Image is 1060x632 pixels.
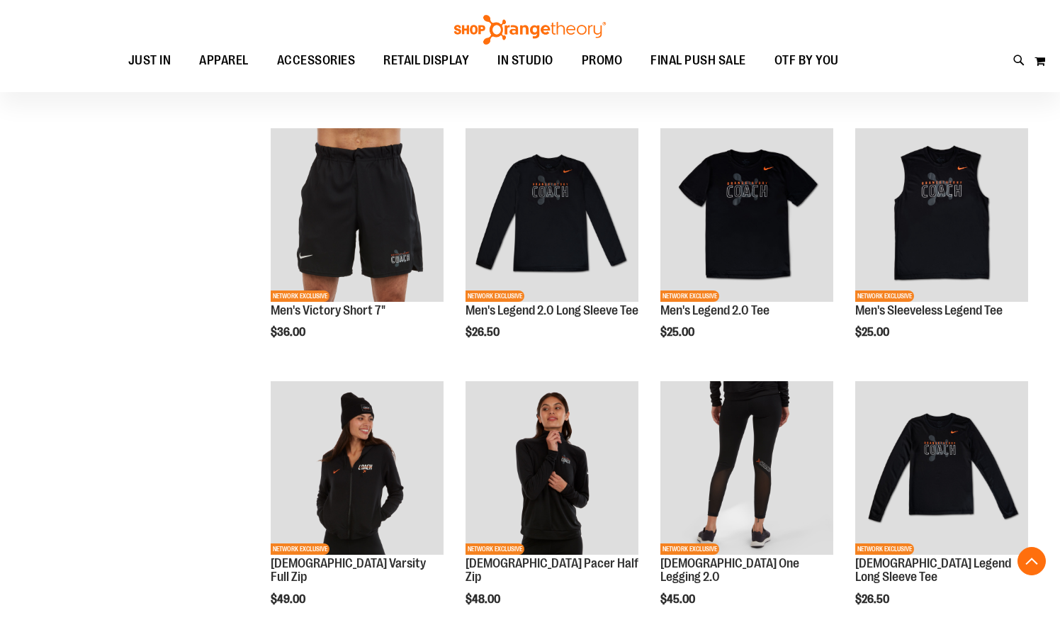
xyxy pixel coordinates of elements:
[271,381,444,554] img: OTF Ladies Coach FA23 Varsity Full Zip - Black primary image
[660,593,697,606] span: $45.00
[383,45,469,77] span: RETAIL DISPLAY
[128,45,171,77] span: JUST IN
[660,381,833,554] img: OTF Ladies Coach FA23 One Legging 2.0 - Black primary image
[466,556,638,585] a: [DEMOGRAPHIC_DATA] Pacer Half Zip
[582,45,623,77] span: PROMO
[277,45,356,77] span: ACCESSORIES
[855,543,914,555] span: NETWORK EXCLUSIVE
[760,45,853,77] a: OTF BY YOU
[263,45,370,77] a: ACCESSORIES
[271,128,444,303] a: OTF Mens Coach FA23 Victory Short - Black primary imageNETWORK EXCLUSIVE
[855,381,1028,556] a: OTF Ladies Coach FA23 Legend LS Tee - Black primary imageNETWORK EXCLUSIVE
[636,45,760,77] a: FINAL PUSH SALE
[271,303,385,317] a: Men's Victory Short 7"
[466,543,524,555] span: NETWORK EXCLUSIVE
[271,543,329,555] span: NETWORK EXCLUSIVE
[271,128,444,301] img: OTF Mens Coach FA23 Victory Short - Black primary image
[855,593,891,606] span: $26.50
[466,290,524,302] span: NETWORK EXCLUSIVE
[660,543,719,555] span: NETWORK EXCLUSIVE
[855,128,1028,301] img: OTF Mens Coach FA23 Legend Sleeveless Tee - Black primary image
[497,45,553,77] span: IN STUDIO
[483,45,568,77] a: IN STUDIO
[660,128,833,301] img: OTF Mens Coach FA23 Legend 2.0 SS Tee - Black primary image
[855,381,1028,554] img: OTF Ladies Coach FA23 Legend LS Tee - Black primary image
[466,593,502,606] span: $48.00
[271,290,329,302] span: NETWORK EXCLUSIVE
[660,556,799,585] a: [DEMOGRAPHIC_DATA] One Legging 2.0
[466,381,638,556] a: OTF Ladies Coach FA23 Pacer Half Zip - Black primary imageNETWORK EXCLUSIVE
[653,121,840,375] div: product
[458,121,645,375] div: product
[660,290,719,302] span: NETWORK EXCLUSIVE
[271,593,308,606] span: $49.00
[855,303,1003,317] a: Men's Sleeveless Legend Tee
[199,45,249,77] span: APPAREL
[452,15,608,45] img: Shop Orangetheory
[466,128,638,303] a: OTF Mens Coach FA23 Legend 2.0 LS Tee - Black primary imageNETWORK EXCLUSIVE
[466,381,638,554] img: OTF Ladies Coach FA23 Pacer Half Zip - Black primary image
[774,45,839,77] span: OTF BY YOU
[568,45,637,77] a: PROMO
[114,45,186,77] a: JUST IN
[466,303,638,317] a: Men's Legend 2.0 Long Sleeve Tee
[1017,547,1046,575] button: Back To Top
[660,326,697,339] span: $25.00
[855,128,1028,303] a: OTF Mens Coach FA23 Legend Sleeveless Tee - Black primary imageNETWORK EXCLUSIVE
[271,326,308,339] span: $36.00
[855,556,1011,585] a: [DEMOGRAPHIC_DATA] Legend Long Sleeve Tee
[466,128,638,301] img: OTF Mens Coach FA23 Legend 2.0 LS Tee - Black primary image
[271,556,426,585] a: [DEMOGRAPHIC_DATA] Varsity Full Zip
[855,326,891,339] span: $25.00
[466,326,502,339] span: $26.50
[660,128,833,303] a: OTF Mens Coach FA23 Legend 2.0 SS Tee - Black primary imageNETWORK EXCLUSIVE
[271,381,444,556] a: OTF Ladies Coach FA23 Varsity Full Zip - Black primary imageNETWORK EXCLUSIVE
[848,121,1035,375] div: product
[855,290,914,302] span: NETWORK EXCLUSIVE
[264,121,451,375] div: product
[660,381,833,556] a: OTF Ladies Coach FA23 One Legging 2.0 - Black primary imageNETWORK EXCLUSIVE
[660,303,769,317] a: Men's Legend 2.0 Tee
[650,45,746,77] span: FINAL PUSH SALE
[185,45,263,77] a: APPAREL
[369,45,483,77] a: RETAIL DISPLAY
